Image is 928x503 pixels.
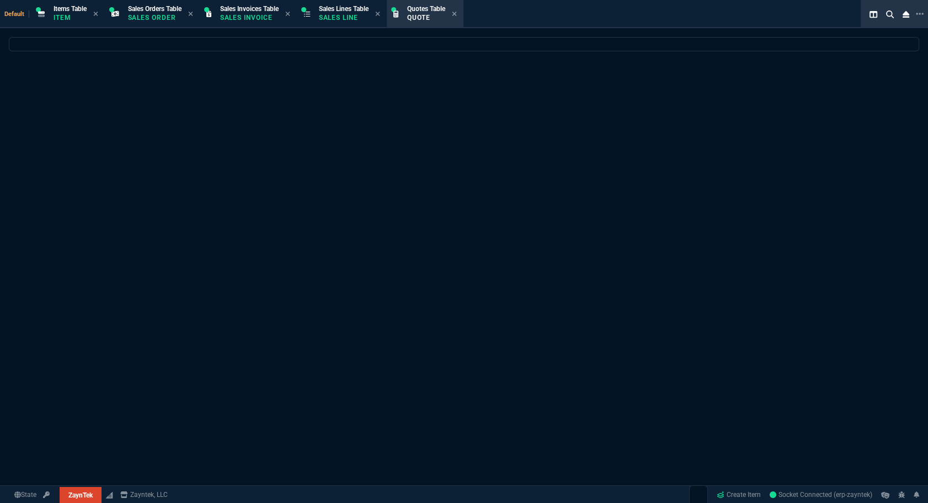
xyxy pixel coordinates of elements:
p: Sales Line [319,13,369,22]
nx-icon: Close Workbench [898,8,914,21]
a: Create Item [712,486,765,503]
span: Quotes Table [407,5,445,13]
span: Items Table [54,5,87,13]
p: Quote [407,13,445,22]
nx-icon: Close Tab [93,10,98,19]
nx-icon: Open New Tab [916,9,924,19]
nx-icon: Close Tab [285,10,290,19]
span: Default [4,10,29,18]
nx-icon: Close Tab [452,10,457,19]
p: Item [54,13,87,22]
nx-icon: Close Tab [375,10,380,19]
a: msbcCompanyName [117,490,171,500]
span: Sales Lines Table [319,5,369,13]
span: Socket Connected (erp-zayntek) [770,491,872,499]
p: Sales Invoice [220,13,275,22]
nx-icon: Search [882,8,898,21]
a: API TOKEN [40,490,53,500]
span: Sales Invoices Table [220,5,279,13]
a: gTNy5EkZhYjHKt8zAAAu [770,490,872,500]
nx-icon: Close Tab [188,10,193,19]
nx-icon: Split Panels [865,8,882,21]
span: Sales Orders Table [128,5,182,13]
a: Global State [11,490,40,500]
p: Sales Order [128,13,182,22]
